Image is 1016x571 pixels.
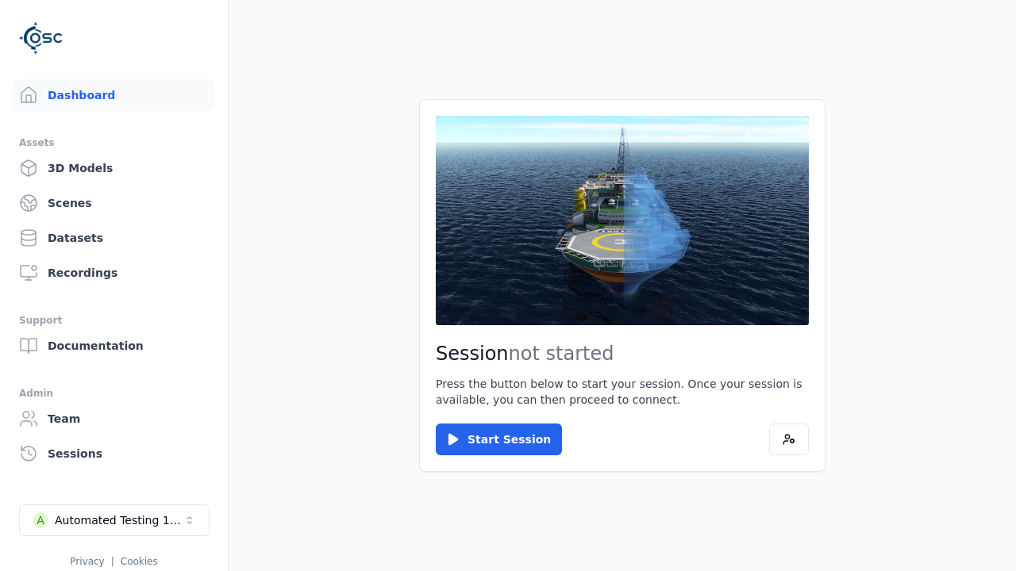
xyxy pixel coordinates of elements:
a: Datasets [13,222,215,254]
button: Start Session [436,423,562,455]
span: | [111,556,114,567]
a: Sessions [13,438,215,469]
a: Cookies [121,556,158,567]
a: Dashboard [13,79,215,111]
img: Logo [19,16,63,60]
div: A [33,512,48,528]
a: 3D Models [13,152,215,184]
div: Admin [19,384,209,403]
span: not started [509,343,614,365]
a: Scenes [13,187,215,219]
a: Team [13,403,215,435]
p: Press the button below to start your session. Once your session is available, you can then procee... [436,376,809,408]
div: Assets [19,133,209,152]
a: Documentation [13,330,215,362]
button: Select a workspace [19,504,210,536]
a: Privacy [70,556,104,567]
a: Recordings [13,257,215,289]
div: Support [19,311,209,330]
div: Automated Testing 1 - Playwright [55,512,183,528]
h2: Session [436,341,809,366]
